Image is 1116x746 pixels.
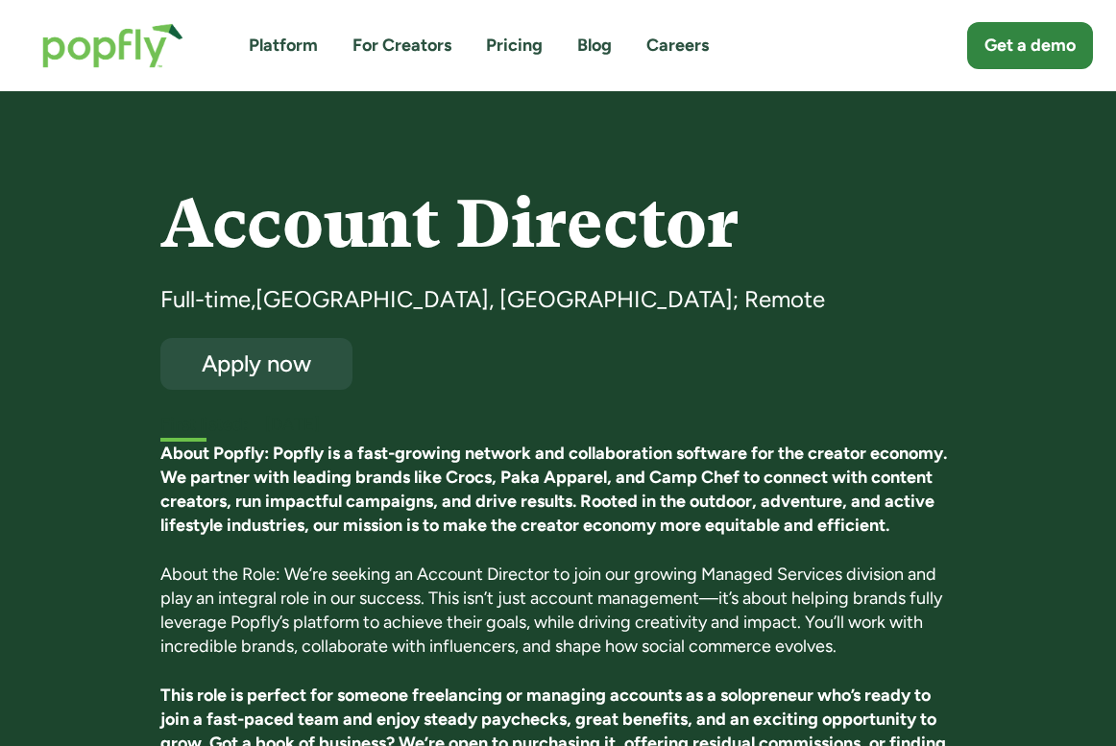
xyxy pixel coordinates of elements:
[967,22,1093,69] a: Get a demo
[984,34,1076,58] div: Get a demo
[577,34,612,58] a: Blog
[160,563,957,660] p: About the Role: We’re seeking an Account Director to join our growing Managed Services division a...
[160,413,248,437] h5: First listed:
[255,284,825,315] div: [GEOGRAPHIC_DATA], [GEOGRAPHIC_DATA]; Remote
[178,351,335,375] div: Apply now
[23,4,203,87] a: home
[646,34,709,58] a: Careers
[265,413,957,437] div: [DATE]
[352,34,451,58] a: For Creators
[160,284,251,315] div: Full-time
[486,34,543,58] a: Pricing
[160,443,947,537] strong: About Popfly: Popfly is a fast-growing network and collaboration software for the creator economy...
[251,284,255,315] div: ,
[160,338,352,390] a: Apply now
[160,187,957,261] h4: Account Director
[249,34,318,58] a: Platform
